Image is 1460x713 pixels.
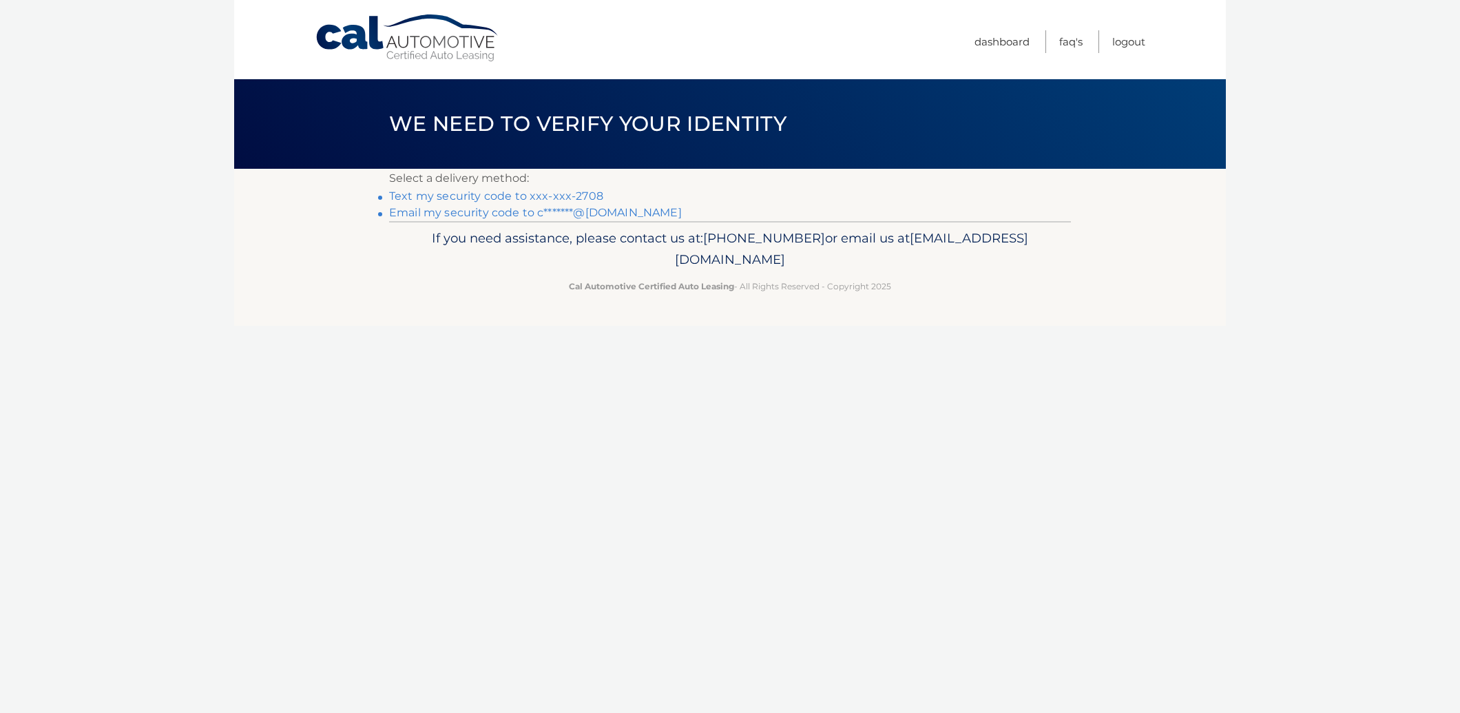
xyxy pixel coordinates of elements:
span: We need to verify your identity [389,111,786,136]
a: Text my security code to xxx-xxx-2708 [389,189,603,203]
span: [PHONE_NUMBER] [703,230,825,246]
a: FAQ's [1059,30,1083,53]
a: Dashboard [974,30,1030,53]
strong: Cal Automotive Certified Auto Leasing [569,281,734,291]
p: If you need assistance, please contact us at: or email us at [398,227,1062,271]
a: Logout [1112,30,1145,53]
a: Cal Automotive [315,14,501,63]
p: Select a delivery method: [389,169,1071,188]
p: - All Rights Reserved - Copyright 2025 [398,279,1062,293]
a: Email my security code to c*******@[DOMAIN_NAME] [389,206,682,219]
